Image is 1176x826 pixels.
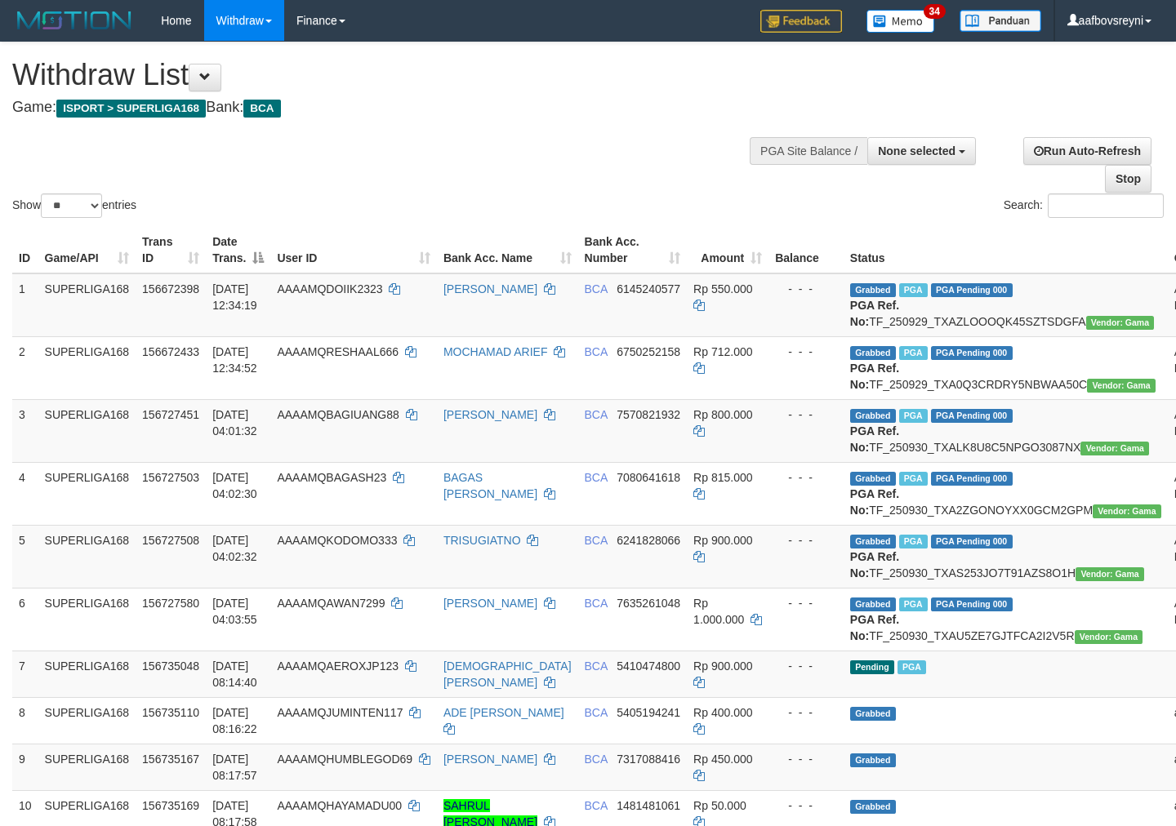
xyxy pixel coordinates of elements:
[212,706,257,735] span: [DATE] 08:16:22
[878,144,955,158] span: None selected
[212,282,257,312] span: [DATE] 12:34:19
[931,472,1013,486] span: PGA Pending
[585,282,608,295] span: BCA
[12,336,38,399] td: 2
[931,346,1013,360] span: PGA Pending
[443,706,564,719] a: ADE [PERSON_NAME]
[585,799,608,812] span: BCA
[142,753,199,766] span: 156735167
[617,345,680,358] span: Copy 6750252158 to clipboard
[899,283,928,297] span: Marked by aafsoycanthlai
[12,100,768,116] h4: Game: Bank:
[585,706,608,719] span: BCA
[12,399,38,462] td: 3
[38,525,136,588] td: SUPERLIGA168
[443,597,537,610] a: [PERSON_NAME]
[899,597,928,611] span: Marked by aafchoeunmanni
[693,597,744,626] span: Rp 1.000.000
[850,299,899,328] b: PGA Ref. No:
[850,613,899,642] b: PGA Ref. No:
[585,597,608,610] span: BCA
[12,525,38,588] td: 5
[212,597,257,626] span: [DATE] 04:03:55
[850,362,899,391] b: PGA Ref. No:
[142,706,199,719] span: 156735110
[750,137,867,165] div: PGA Site Balance /
[12,59,768,91] h1: Withdraw List
[617,597,680,610] span: Copy 7635261048 to clipboard
[1087,379,1156,393] span: Vendor URL: https://trx31.1velocity.biz
[38,462,136,525] td: SUPERLIGA168
[212,408,257,437] span: [DATE] 04:01:32
[142,659,199,673] span: 156735048
[443,408,537,421] a: [PERSON_NAME]
[775,469,837,486] div: - - -
[617,659,680,673] span: Copy 5410474800 to clipboard
[277,597,385,610] span: AAAAMQAWAN7299
[12,227,38,273] th: ID
[277,345,399,358] span: AAAAMQRESHAAL666
[775,797,837,814] div: - - -
[617,282,680,295] span: Copy 6145240577 to clipboard
[585,345,608,358] span: BCA
[443,345,548,358] a: MOCHAMAD ARIEF
[931,535,1013,548] span: PGA Pending
[277,408,399,421] span: AAAAMQBAGIUANG88
[277,534,397,547] span: AAAAMQKODOMO333
[693,659,752,673] span: Rp 900.000
[585,534,608,547] span: BCA
[38,227,136,273] th: Game/API: activate to sort column ascending
[898,660,926,674] span: Marked by aafchoeunmanni
[775,406,837,423] div: - - -
[443,471,537,500] a: BAGAS [PERSON_NAME]
[693,408,752,421] span: Rp 800.000
[38,273,136,337] td: SUPERLIGA168
[617,408,680,421] span: Copy 7570821932 to clipboard
[1023,137,1151,165] a: Run Auto-Refresh
[212,659,257,689] span: [DATE] 08:14:40
[693,345,752,358] span: Rp 712.000
[775,532,837,548] div: - - -
[38,651,136,697] td: SUPERLIGA168
[443,282,537,295] a: [PERSON_NAME]
[768,227,844,273] th: Balance
[1080,442,1149,455] span: Vendor URL: https://trx31.1velocity.biz
[585,753,608,766] span: BCA
[775,344,837,360] div: - - -
[277,282,382,295] span: AAAAMQDOIIK2323
[844,525,1168,588] td: TF_250930_TXAS253JO7T91AZS8O1H
[850,550,899,580] b: PGA Ref. No:
[760,10,842,33] img: Feedback.jpg
[693,471,752,484] span: Rp 815.000
[693,282,752,295] span: Rp 550.000
[41,193,102,218] select: Showentries
[850,535,896,548] span: Grabbed
[12,462,38,525] td: 4
[38,697,136,744] td: SUPERLIGA168
[775,704,837,721] div: - - -
[270,227,437,273] th: User ID: activate to sort column ascending
[617,534,680,547] span: Copy 6241828066 to clipboard
[775,281,837,297] div: - - -
[142,534,199,547] span: 156727508
[775,751,837,767] div: - - -
[1004,193,1164,218] label: Search:
[212,471,257,500] span: [DATE] 04:02:30
[617,471,680,484] span: Copy 7080641618 to clipboard
[38,588,136,651] td: SUPERLIGA168
[585,659,608,673] span: BCA
[850,597,896,611] span: Grabbed
[1086,316,1155,330] span: Vendor URL: https://trx31.1velocity.biz
[775,658,837,674] div: - - -
[56,100,206,118] span: ISPORT > SUPERLIGA168
[850,487,899,517] b: PGA Ref. No:
[243,100,280,118] span: BCA
[867,137,976,165] button: None selected
[277,471,386,484] span: AAAAMQBAGASH23
[850,472,896,486] span: Grabbed
[960,10,1041,32] img: panduan.png
[850,283,896,297] span: Grabbed
[136,227,206,273] th: Trans ID: activate to sort column ascending
[693,534,752,547] span: Rp 900.000
[899,535,928,548] span: Marked by aafchoeunmanni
